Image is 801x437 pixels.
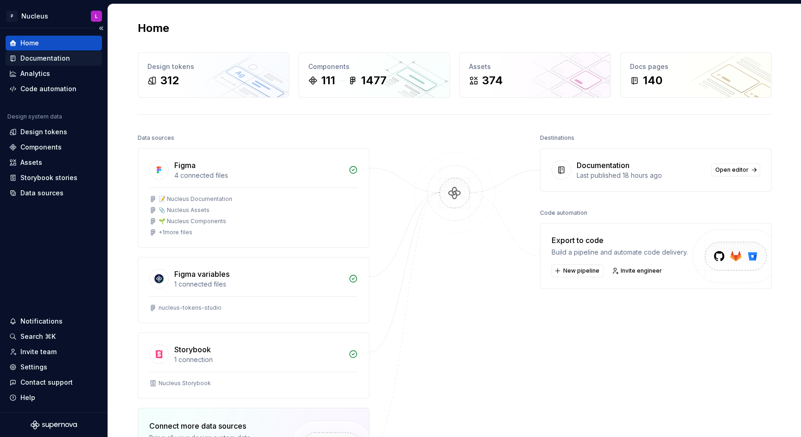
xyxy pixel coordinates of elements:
div: Assets [469,62,601,71]
div: Contact support [20,378,73,387]
span: Invite engineer [621,267,662,275]
div: Components [308,62,440,71]
a: Components1111477 [299,52,450,98]
a: Home [6,36,102,50]
div: 📎 Nucleus Assets [159,206,210,214]
a: Settings [6,360,102,375]
button: Notifications [6,314,102,329]
div: Code automation [20,84,76,94]
div: Figma variables [174,268,229,280]
div: Notifications [20,317,63,326]
div: Data sources [138,131,174,144]
div: Connect more data sources [149,420,274,431]
div: Last published 18 hours ago [577,171,706,180]
div: Assets [20,158,42,167]
div: 111 [321,73,335,88]
div: Code automation [540,206,587,219]
button: Contact support [6,375,102,390]
div: Invite team [20,347,57,356]
div: Storybook [174,344,211,355]
a: Figma variables1 connected filesnucleus-tokens-studio [138,257,369,323]
div: Analytics [20,69,50,78]
div: Export to code [552,235,688,246]
a: Assets374 [459,52,611,98]
div: Home [20,38,39,48]
svg: Supernova Logo [31,420,77,430]
div: 🌱 Nucleus Components [159,218,226,225]
a: Design tokens312 [138,52,289,98]
span: Open editor [715,166,749,174]
div: Search ⌘K [20,332,56,341]
div: 1477 [361,73,387,88]
a: Design tokens [6,125,102,139]
a: Storybook1 connectionNucleus Storybook [138,332,369,399]
button: Help [6,390,102,405]
div: 312 [160,73,179,88]
div: 374 [482,73,503,88]
a: Invite team [6,344,102,359]
div: Design system data [7,113,62,120]
div: 1 connected files [174,280,343,289]
div: Help [20,393,35,402]
div: Design tokens [20,127,67,137]
a: Analytics [6,66,102,81]
a: Open editor [711,163,760,176]
a: Figma4 connected files📝 Nucleus Documentation📎 Nucleus Assets🌱 Nucleus Components+1more files [138,148,369,248]
span: New pipeline [563,267,599,275]
a: Data sources [6,186,102,200]
div: Documentation [20,54,70,63]
div: Data sources [20,188,64,198]
div: nucleus-tokens-studio [159,304,222,312]
button: Collapse sidebar [95,22,108,35]
div: Destinations [540,131,574,144]
div: 1 connection [174,355,343,364]
a: Storybook stories [6,170,102,185]
div: Storybook stories [20,173,77,182]
a: Assets [6,155,102,170]
div: P [6,11,18,22]
div: Docs pages [630,62,762,71]
a: Docs pages140 [620,52,772,98]
div: Settings [20,362,47,372]
h2: Home [138,21,169,36]
div: Nucleus Storybook [159,380,211,387]
div: 140 [643,73,662,88]
div: Figma [174,160,196,171]
div: + 1 more files [159,229,192,236]
button: New pipeline [552,264,604,277]
div: Build a pipeline and automate code delivery. [552,248,688,257]
button: Search ⌘K [6,329,102,344]
button: PNucleusL [2,6,106,26]
div: Nucleus [21,12,48,21]
a: Components [6,140,102,155]
div: 4 connected files [174,171,343,180]
div: Design tokens [147,62,280,71]
div: 📝 Nucleus Documentation [159,195,232,203]
a: Invite engineer [609,264,666,277]
a: Code automation [6,81,102,96]
div: Documentation [577,160,629,171]
div: L [95,12,98,20]
div: Components [20,143,62,152]
a: Documentation [6,51,102,66]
